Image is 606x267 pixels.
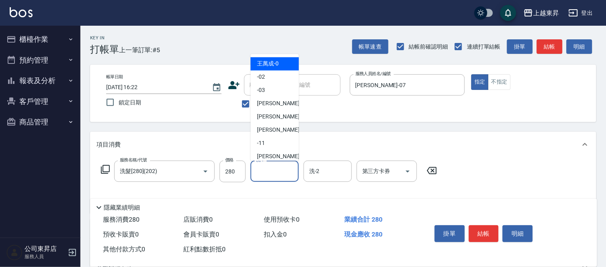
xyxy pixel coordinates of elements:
span: 王萬成 -0 [257,60,279,68]
button: 登出 [565,6,596,20]
p: 服務人員 [25,253,66,260]
span: 現金應收 280 [344,230,382,238]
button: 不指定 [488,74,511,90]
span: -11 [257,139,265,148]
span: 其他付款方式 0 [103,245,145,253]
span: 上一筆訂單:#5 [119,45,160,55]
div: 上越東昇 [533,8,559,18]
button: 櫃檯作業 [3,29,77,50]
button: 上越東昇 [520,5,562,21]
img: Person [6,245,23,261]
span: -02 [257,73,265,82]
label: 價格 [225,157,234,163]
span: -03 [257,86,265,95]
h3: 打帳單 [90,44,119,55]
span: 服務消費 280 [103,216,140,223]
label: 服務名稱/代號 [120,157,147,163]
h5: 公司東昇店 [25,245,66,253]
button: 掛單 [507,39,533,54]
span: [PERSON_NAME] -07 [257,113,308,121]
span: 紅利點數折抵 0 [183,245,226,253]
div: 項目消費 [90,132,596,157]
span: 會員卡販賣 0 [183,230,219,238]
span: 預收卡販賣 0 [103,230,139,238]
span: 扣入金 0 [264,230,287,238]
button: 商品管理 [3,112,77,132]
button: 帳單速查 [352,39,388,54]
h2: Key In [90,35,119,41]
button: 結帳 [469,225,499,242]
span: [PERSON_NAME] -08 [257,126,308,135]
input: YYYY/MM/DD hh:mm [106,81,204,94]
span: 鎖定日期 [119,98,141,107]
button: Open [401,165,414,178]
button: 明細 [567,39,592,54]
button: 報表及分析 [3,70,77,91]
p: 項目消費 [97,141,121,149]
p: 隱藏業績明細 [104,204,140,212]
span: 結帳前確認明細 [409,43,448,51]
span: [PERSON_NAME] -04 [257,100,308,108]
button: 客戶管理 [3,91,77,112]
label: 帳單日期 [106,74,123,80]
button: 明細 [503,225,533,242]
button: Open [199,165,212,178]
button: 掛單 [435,225,465,242]
button: save [500,5,516,21]
button: 結帳 [537,39,563,54]
img: Logo [10,7,33,17]
span: 使用預收卡 0 [264,216,300,223]
button: 指定 [471,74,489,90]
span: [PERSON_NAME] -14 [257,153,308,161]
span: 店販消費 0 [183,216,213,223]
button: Choose date, selected date is 2025-09-09 [207,78,226,97]
span: 業績合計 280 [344,216,382,223]
button: 預約管理 [3,50,77,71]
span: 連續打單結帳 [467,43,501,51]
label: 服務人員姓名/編號 [355,71,391,77]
